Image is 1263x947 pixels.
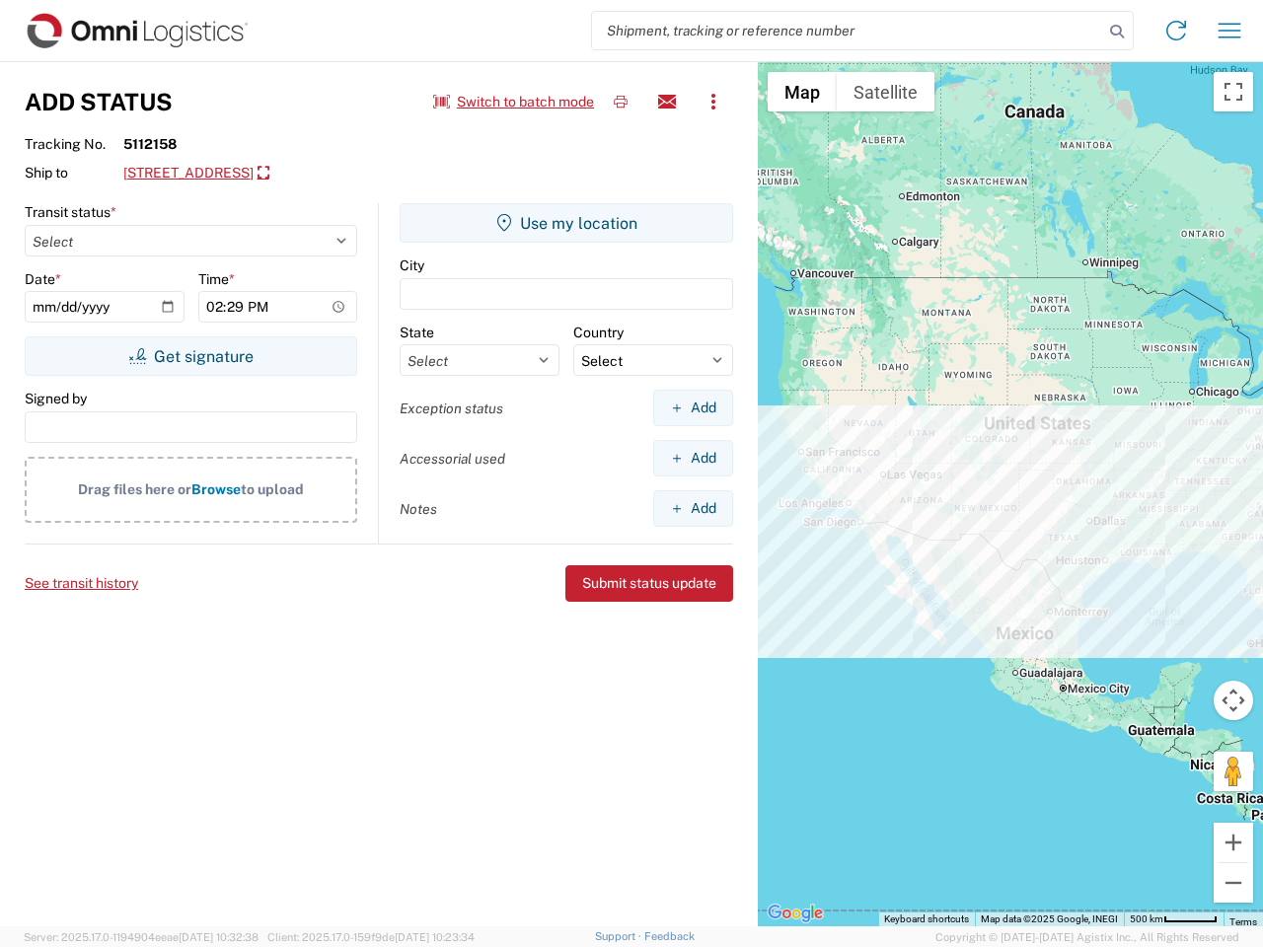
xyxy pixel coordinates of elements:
span: to upload [241,481,304,497]
span: Copyright © [DATE]-[DATE] Agistix Inc., All Rights Reserved [935,928,1239,946]
button: Map camera controls [1214,681,1253,720]
span: Ship to [25,164,123,182]
span: [DATE] 10:23:34 [395,931,475,943]
button: Keyboard shortcuts [884,912,969,926]
button: Toggle fullscreen view [1214,72,1253,111]
button: Add [653,490,733,527]
button: Switch to batch mode [433,86,594,118]
button: Zoom out [1214,863,1253,903]
a: [STREET_ADDRESS] [123,157,269,190]
a: Support [595,930,644,942]
button: See transit history [25,567,138,600]
h3: Add Status [25,88,173,116]
button: Use my location [400,203,733,243]
button: Add [653,390,733,426]
label: Notes [400,500,437,518]
button: Show street map [768,72,837,111]
a: Terms [1229,916,1257,927]
span: 500 km [1130,913,1163,924]
strong: 5112158 [123,135,177,153]
button: Show satellite imagery [837,72,934,111]
label: Accessorial used [400,450,505,468]
span: Map data ©2025 Google, INEGI [981,913,1118,924]
label: Time [198,270,235,288]
button: Get signature [25,336,357,376]
label: Country [573,324,624,341]
button: Map Scale: 500 km per 51 pixels [1124,912,1224,926]
span: Tracking No. [25,135,123,153]
button: Submit status update [565,565,733,602]
label: State [400,324,434,341]
span: Server: 2025.17.0-1194904eeae [24,931,259,943]
button: Zoom in [1214,823,1253,862]
span: [DATE] 10:32:38 [179,931,259,943]
label: Date [25,270,61,288]
span: Browse [191,481,241,497]
a: Feedback [644,930,695,942]
input: Shipment, tracking or reference number [592,12,1103,49]
span: Client: 2025.17.0-159f9de [267,931,475,943]
label: Signed by [25,390,87,407]
span: Drag files here or [78,481,191,497]
label: Transit status [25,203,116,221]
button: Drag Pegman onto the map to open Street View [1214,752,1253,791]
img: Google [763,901,828,926]
button: Add [653,440,733,476]
label: Exception status [400,400,503,417]
a: Open this area in Google Maps (opens a new window) [763,901,828,926]
label: City [400,256,424,274]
